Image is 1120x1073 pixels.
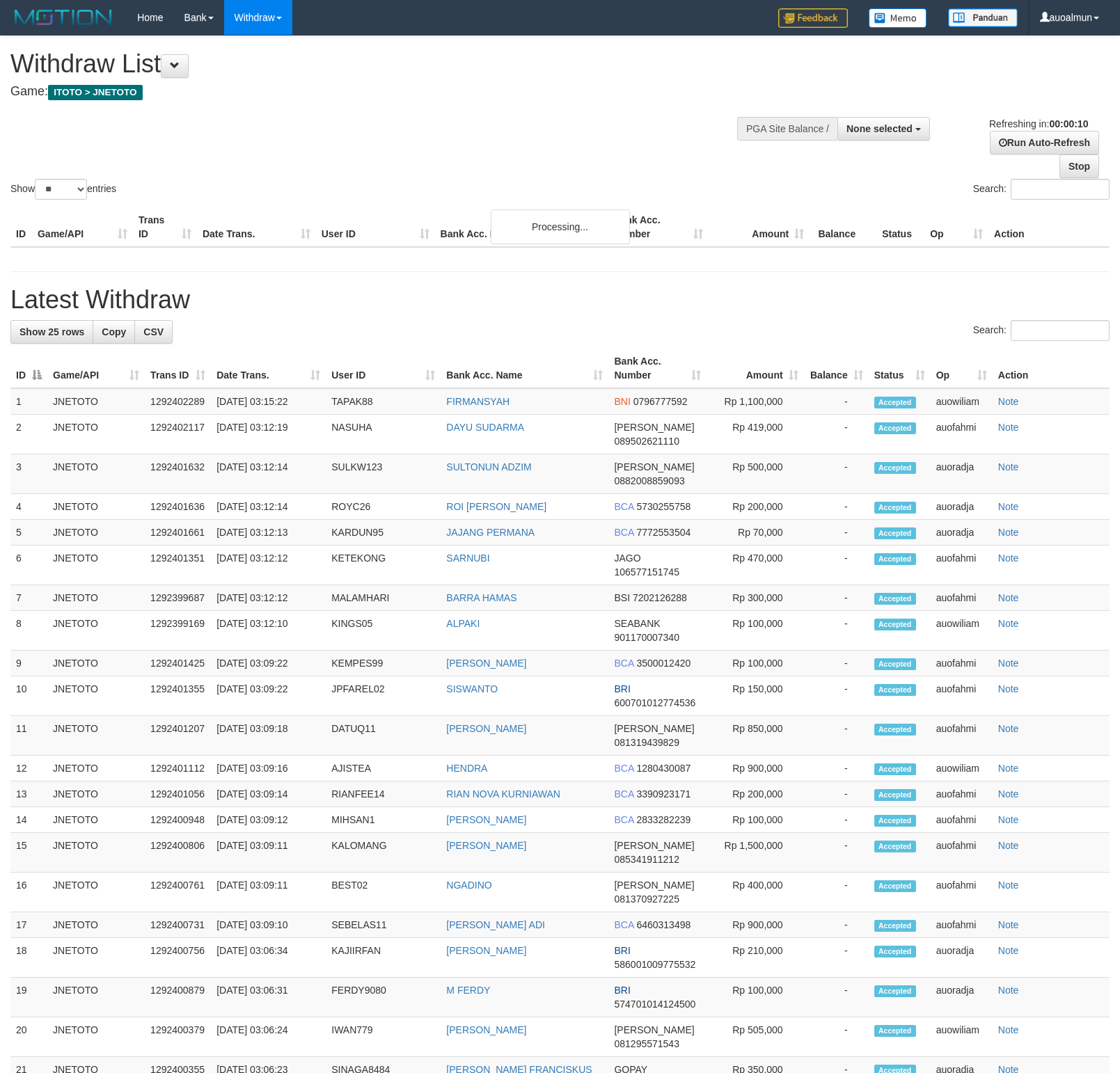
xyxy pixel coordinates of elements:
[874,553,916,565] span: Accepted
[998,840,1019,851] a: Note
[10,50,733,78] h1: Withdraw List
[869,8,927,28] img: Button%20Memo.svg
[874,593,916,605] span: Accepted
[19,326,84,337] span: Show 25 rows
[614,737,679,748] span: Copy 081319439829 to clipboard
[211,781,326,807] td: [DATE] 03:09:14
[614,880,694,891] span: [PERSON_NAME]
[998,985,1019,996] a: Note
[145,807,211,833] td: 1292400948
[636,527,691,538] span: Copy 7772553504 to clipboard
[633,396,688,407] span: Copy 0796777592 to clipboard
[10,807,47,833] td: 14
[211,676,326,716] td: [DATE] 03:09:22
[145,873,211,912] td: 1292400761
[197,207,316,247] th: Date Trans.
[988,207,1110,247] th: Action
[709,207,810,247] th: Amount
[608,207,709,247] th: Bank Acc. Number
[316,207,435,247] th: User ID
[446,763,487,774] a: HENDRA
[924,207,988,247] th: Op
[998,501,1019,512] a: Note
[446,985,490,996] a: M FERDY
[326,585,441,611] td: MALAMHARI
[47,585,145,611] td: JNETOTO
[804,415,869,454] td: -
[326,873,441,912] td: BEST02
[707,454,804,494] td: Rp 500,000
[874,724,916,736] span: Accepted
[446,723,526,734] a: [PERSON_NAME]
[145,833,211,873] td: 1292400806
[804,807,869,833] td: -
[326,781,441,807] td: RIANFEE14
[998,814,1019,825] a: Note
[998,422,1019,433] a: Note
[47,611,145,651] td: JNETOTO
[326,978,441,1017] td: FERDY9080
[874,815,916,827] span: Accepted
[48,85,143,100] span: ITOTO > JNETOTO
[145,978,211,1017] td: 1292400879
[636,814,691,825] span: Copy 2833282239 to clipboard
[145,388,211,415] td: 1292402289
[990,131,1099,154] a: Run Auto-Refresh
[614,396,630,407] span: BNI
[931,520,993,546] td: auoradja
[614,632,679,643] span: Copy 901170007340 to clipboard
[446,527,535,538] a: JAJANG PERMANA
[998,723,1019,734] a: Note
[707,833,804,873] td: Rp 1,500,000
[804,912,869,938] td: -
[707,978,804,1017] td: Rp 100,000
[10,546,47,585] td: 6
[10,781,47,807] td: 13
[326,912,441,938] td: SEBELAS11
[614,501,633,512] span: BCA
[707,781,804,807] td: Rp 200,000
[145,651,211,676] td: 1292401425
[326,651,441,676] td: KEMPES99
[874,658,916,670] span: Accepted
[804,349,869,388] th: Balance: activate to sort column ascending
[614,683,630,694] span: BRI
[998,945,1019,956] a: Note
[446,422,524,433] a: DAYU SUDARMA
[874,422,916,434] span: Accepted
[47,520,145,546] td: JNETOTO
[211,454,326,494] td: [DATE] 03:12:14
[707,912,804,938] td: Rp 900,000
[998,396,1019,407] a: Note
[804,546,869,585] td: -
[633,592,687,603] span: Copy 7202126288 to clipboard
[93,320,135,344] a: Copy
[998,1024,1019,1035] a: Note
[326,454,441,494] td: SULKW123
[211,415,326,454] td: [DATE] 03:12:19
[326,546,441,585] td: KETEKONG
[804,651,869,676] td: -
[614,566,679,578] span: Copy 106577151745 to clipboard
[931,833,993,873] td: auofahmi
[211,388,326,415] td: [DATE] 03:15:22
[446,788,560,800] a: RIAN NOVA KURNIAWAN
[446,658,526,669] a: [PERSON_NAME]
[931,388,993,415] td: auowiliam
[874,527,916,539] span: Accepted
[998,880,1019,891] a: Note
[707,611,804,651] td: Rp 100,000
[145,716,211,756] td: 1292401207
[47,781,145,807] td: JNETOTO
[931,494,993,520] td: auoradja
[211,716,326,756] td: [DATE] 03:09:18
[636,919,691,930] span: Copy 6460313498 to clipboard
[145,912,211,938] td: 1292400731
[804,938,869,978] td: -
[614,461,694,472] span: [PERSON_NAME]
[804,781,869,807] td: -
[1049,118,1088,129] strong: 00:00:10
[47,912,145,938] td: JNETOTO
[47,807,145,833] td: JNETOTO
[931,756,993,781] td: auowiliam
